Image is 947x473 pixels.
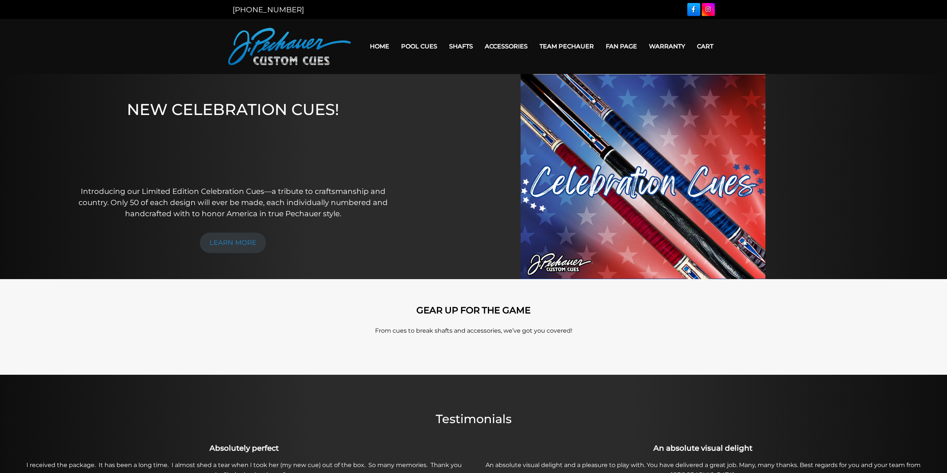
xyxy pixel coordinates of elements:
p: Introducing our Limited Edition Celebration Cues—a tribute to craftsmanship and country. Only 50 ... [75,186,391,219]
img: Pechauer Custom Cues [228,28,351,65]
a: Pool Cues [395,37,443,56]
a: Cart [691,37,719,56]
a: Shafts [443,37,479,56]
a: Home [364,37,395,56]
a: [PHONE_NUMBER] [233,5,304,14]
a: Warranty [643,37,691,56]
a: Team Pechauer [534,37,600,56]
a: Accessories [479,37,534,56]
a: LEARN MORE [200,233,266,253]
strong: GEAR UP FOR THE GAME [416,305,531,316]
a: Fan Page [600,37,643,56]
p: From cues to break shafts and accessories, we’ve got you covered! [262,326,686,335]
h1: NEW CELEBRATION CUES! [75,100,391,176]
h3: An absolute visual delight [478,442,928,454]
h3: Absolutely perfect [19,442,470,454]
